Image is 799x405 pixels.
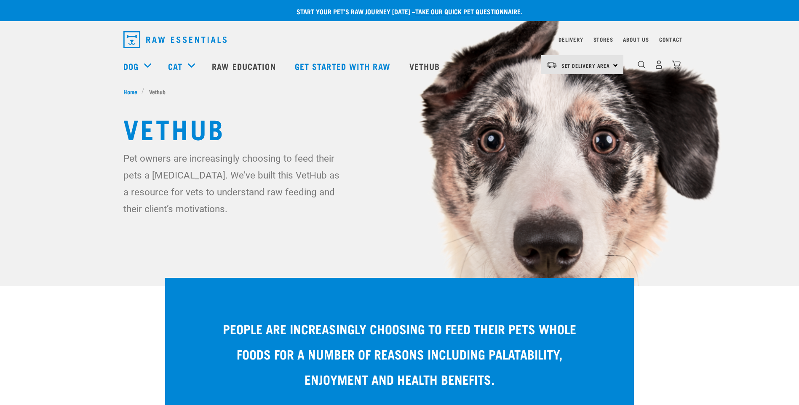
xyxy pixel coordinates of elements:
img: van-moving.png [546,61,557,69]
a: Delivery [558,38,583,41]
img: user.png [655,60,663,69]
a: Stores [593,38,613,41]
a: Vethub [401,49,451,83]
a: Raw Education [203,49,286,83]
span: Set Delivery Area [561,64,610,67]
p: Pet owners are increasingly choosing to feed their pets a [MEDICAL_DATA]. We've built this VetHub... [123,150,345,217]
a: take our quick pet questionnaire. [415,9,522,13]
a: Get started with Raw [286,49,401,83]
span: Home [123,87,137,96]
a: Contact [659,38,683,41]
nav: dropdown navigation [117,28,683,51]
a: About Us [623,38,649,41]
a: Home [123,87,142,96]
img: Raw Essentials Logo [123,31,227,48]
p: People are increasingly choosing to feed their pets whole foods for a number of reasons including... [216,316,583,392]
img: home-icon-1@2x.png [638,61,646,69]
nav: breadcrumbs [123,87,676,96]
img: home-icon@2x.png [672,60,681,69]
a: Cat [168,60,182,72]
h1: Vethub [123,113,676,143]
a: Dog [123,60,139,72]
